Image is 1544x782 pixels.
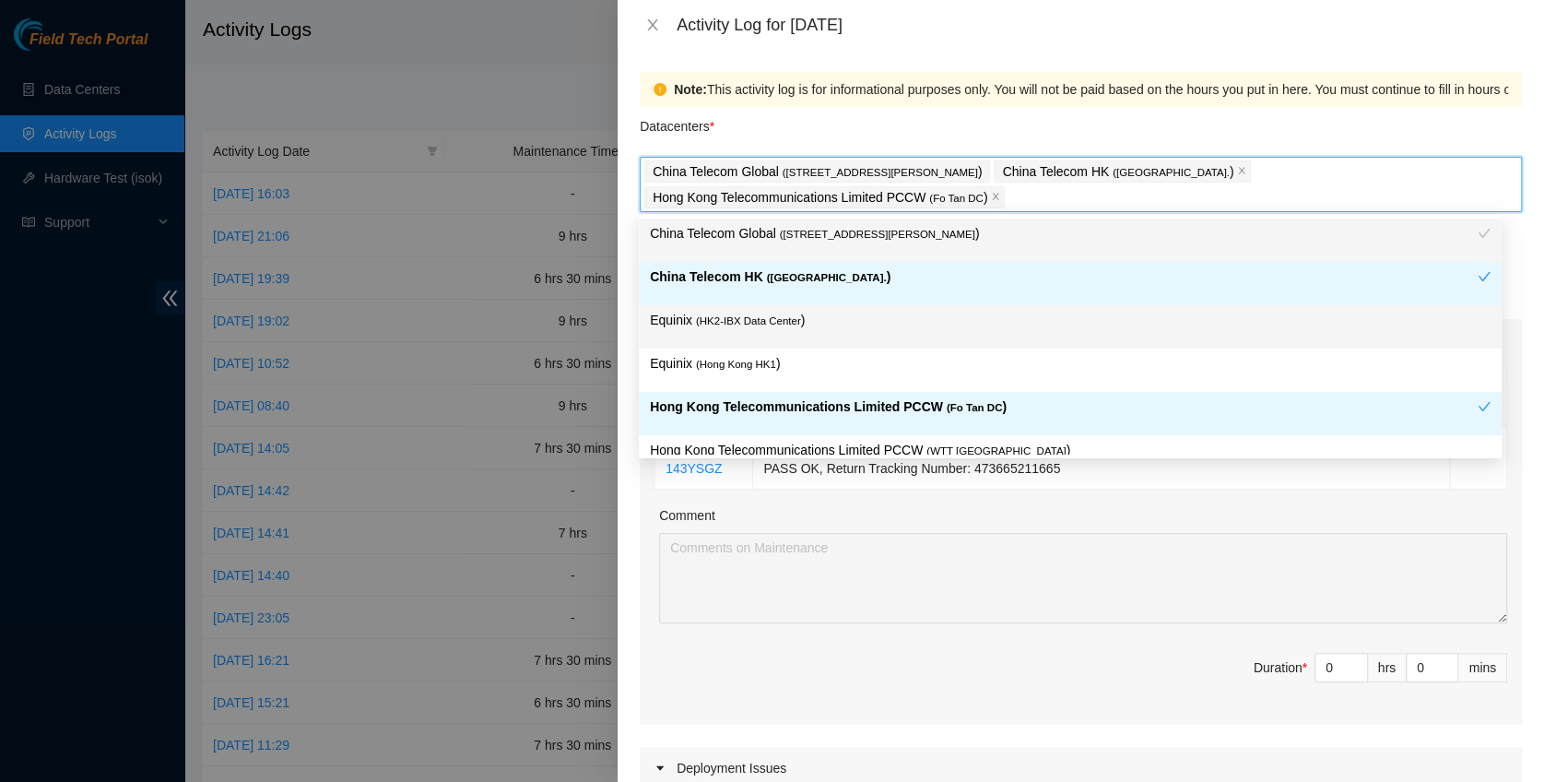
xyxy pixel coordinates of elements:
span: check [1478,270,1491,283]
textarea: Comment [659,533,1507,623]
span: close [645,18,660,32]
p: China Telecom Global ) [653,161,982,183]
span: ( [STREET_ADDRESS][PERSON_NAME] [780,229,975,240]
p: Datacenters [640,107,714,136]
p: Hong Kong Telecommunications Limited PCCW ) [650,397,1478,418]
div: mins [1458,653,1507,682]
span: ( [STREET_ADDRESS][PERSON_NAME] [783,167,978,178]
span: ( HK2-IBX Data Center [696,315,801,326]
p: Equinix ) [650,310,1491,331]
p: China Telecom HK ) [1002,161,1233,183]
span: caret-right [654,763,666,774]
td: Resolution: Replaced disk, Rescued, Rebooted, Reseated components, Comment: New Disk Serial - Z1Z... [753,428,1450,490]
span: ( [GEOGRAPHIC_DATA]. [767,272,887,283]
span: ( Hong Kong HK1 [696,359,776,370]
span: check [1478,227,1491,240]
span: check [1478,400,1491,413]
span: ( Fo Tan DC [929,193,984,204]
span: exclamation-circle [654,83,666,96]
div: Duration [1254,658,1307,678]
div: Activity Log for [DATE] [677,15,1522,35]
p: Hong Kong Telecommunications Limited PCCW ) [650,440,1491,461]
span: ( WTT [GEOGRAPHIC_DATA] [926,445,1066,456]
div: hrs [1368,653,1407,682]
span: close [1237,166,1246,177]
button: Close [640,17,666,34]
p: China Telecom HK ) [650,267,1478,288]
p: China Telecom Global ) [650,223,1478,244]
p: Equinix ) [650,353,1491,374]
p: Hong Kong Telecommunications Limited PCCW ) [653,187,987,208]
span: ( [GEOGRAPHIC_DATA]. [1113,167,1230,178]
label: Comment [659,505,715,526]
span: close [991,192,1000,203]
span: ( Fo Tan DC [947,402,1003,413]
strong: Note: [674,79,707,100]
